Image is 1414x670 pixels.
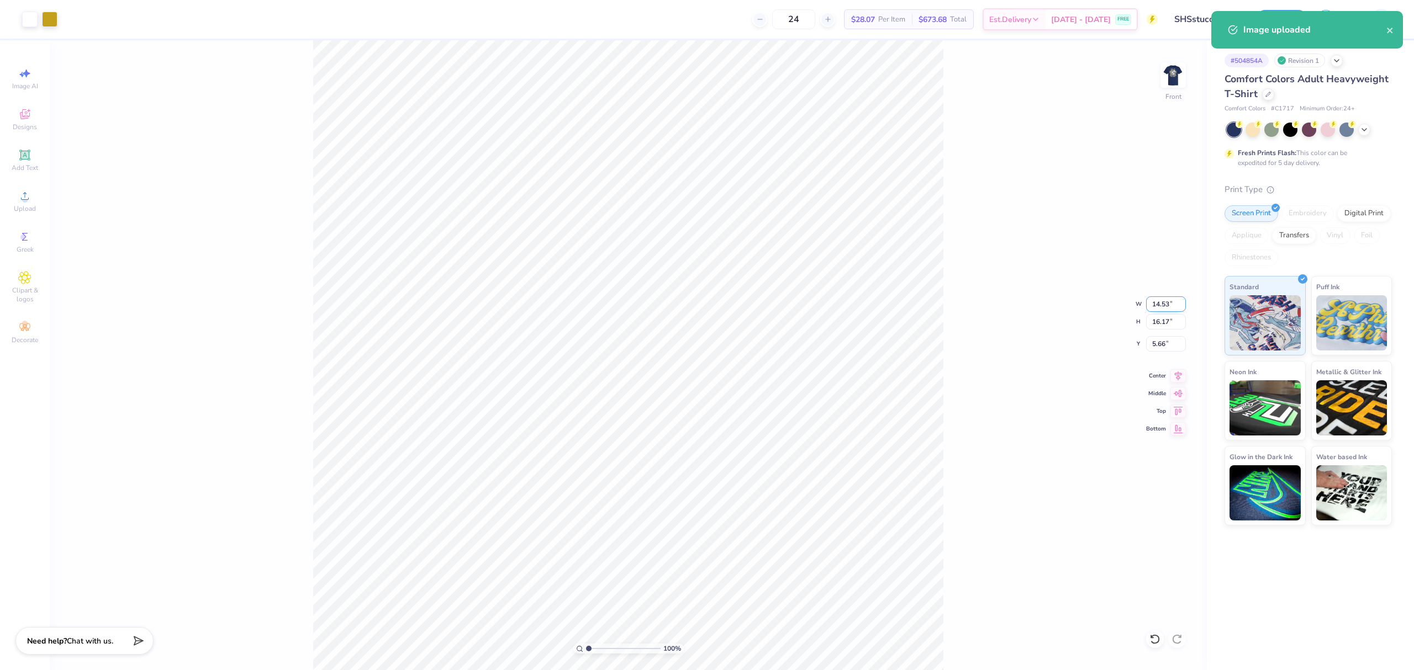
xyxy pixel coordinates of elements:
[1165,92,1181,102] div: Front
[1166,8,1247,30] input: Untitled Design
[1243,23,1386,36] div: Image uploaded
[1230,451,1292,462] span: Glow in the Dark Ink
[1271,104,1294,114] span: # C1717
[1316,295,1387,350] img: Puff Ink
[1225,183,1392,196] div: Print Type
[1274,54,1325,67] div: Revision 1
[1320,227,1350,244] div: Vinyl
[1281,205,1334,222] div: Embroidery
[6,286,44,304] span: Clipart & logos
[1146,372,1166,380] span: Center
[919,14,947,25] span: $673.68
[1316,366,1381,377] span: Metallic & Glitter Ink
[1386,23,1394,36] button: close
[1238,148,1296,157] strong: Fresh Prints Flash:
[1300,104,1355,114] span: Minimum Order: 24 +
[14,204,36,213] span: Upload
[1272,227,1316,244] div: Transfers
[1117,15,1129,23] span: FREE
[1225,227,1269,244] div: Applique
[1238,148,1374,168] div: This color can be expedited for 5 day delivery.
[1230,465,1301,520] img: Glow in the Dark Ink
[950,14,967,25] span: Total
[1146,407,1166,415] span: Top
[878,14,905,25] span: Per Item
[1337,205,1391,222] div: Digital Print
[772,9,815,29] input: – –
[1230,295,1301,350] img: Standard
[27,636,67,646] strong: Need help?
[12,163,38,172] span: Add Text
[13,123,37,131] span: Designs
[989,14,1031,25] span: Est. Delivery
[1354,227,1380,244] div: Foil
[1225,72,1389,100] span: Comfort Colors Adult Heavyweight T-Shirt
[663,644,681,653] span: 100 %
[1230,281,1259,293] span: Standard
[851,14,875,25] span: $28.07
[67,636,113,646] span: Chat with us.
[12,82,38,91] span: Image AI
[12,336,38,344] span: Decorate
[1051,14,1111,25] span: [DATE] - [DATE]
[1316,465,1387,520] img: Water based Ink
[1225,54,1269,67] div: # 504854A
[1225,205,1278,222] div: Screen Print
[1162,64,1184,86] img: Front
[1225,249,1278,266] div: Rhinestones
[1316,451,1367,462] span: Water based Ink
[1146,390,1166,397] span: Middle
[1230,366,1257,377] span: Neon Ink
[1316,380,1387,435] img: Metallic & Glitter Ink
[1230,380,1301,435] img: Neon Ink
[17,245,34,254] span: Greek
[1225,104,1265,114] span: Comfort Colors
[1316,281,1339,293] span: Puff Ink
[1146,425,1166,433] span: Bottom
